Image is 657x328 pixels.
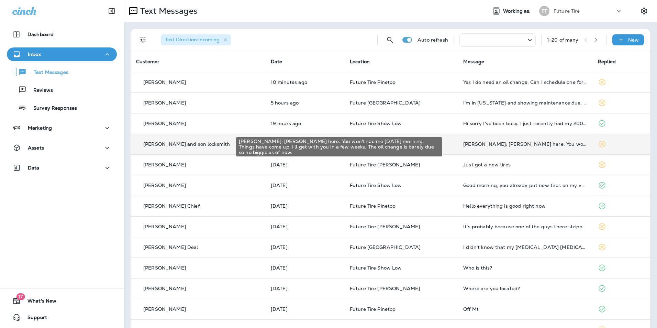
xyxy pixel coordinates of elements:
[350,306,396,312] span: Future Tire Pinetop
[271,121,339,126] p: Oct 12, 2025 06:04 PM
[350,265,402,271] span: Future Tire Show Low
[463,203,587,209] div: Hello everything is good right now
[463,79,587,85] div: Yes I do need an oil change. Can I schedule one for Tuesday, October 28?
[271,265,339,271] p: Oct 10, 2025 09:28 AM
[7,83,117,97] button: Reviews
[143,286,186,291] p: [PERSON_NAME]
[143,100,186,106] p: [PERSON_NAME]
[271,306,339,312] p: Oct 10, 2025 08:27 AM
[350,79,396,85] span: Future Tire Pinetop
[143,306,186,312] p: [PERSON_NAME]
[350,162,420,168] span: Future Tire [PERSON_NAME]
[27,32,54,37] p: Dashboard
[161,34,231,45] div: Text Direction:Incoming
[271,58,282,65] span: Date
[417,37,448,43] p: Auto refresh
[102,4,121,18] button: Collapse Sidebar
[21,298,56,306] span: What's New
[7,294,117,308] button: 17What's New
[136,58,159,65] span: Customer
[143,203,200,209] p: [PERSON_NAME] Chief
[350,223,420,230] span: Future Tire [PERSON_NAME]
[7,100,117,115] button: Survey Responses
[463,286,587,291] div: Where are you located?
[28,165,40,171] p: Data
[463,58,484,65] span: Message
[271,183,339,188] p: Oct 11, 2025 08:54 AM
[383,33,397,47] button: Search Messages
[143,79,186,85] p: [PERSON_NAME]
[271,224,339,229] p: Oct 11, 2025 08:22 AM
[28,145,44,151] p: Assets
[7,310,117,324] button: Support
[271,162,339,167] p: Oct 12, 2025 08:56 AM
[463,183,587,188] div: Good morning, you already put new tires on my vehicle
[7,28,117,41] button: Dashboard
[271,286,339,291] p: Oct 10, 2025 08:34 AM
[136,33,150,47] button: Filters
[143,265,186,271] p: [PERSON_NAME]
[271,244,339,250] p: Oct 10, 2025 09:53 AM
[7,121,117,135] button: Marketing
[26,105,77,112] p: Survey Responses
[554,8,580,14] p: Future Tire
[350,182,402,188] span: Future Tire Show Low
[143,162,186,167] p: [PERSON_NAME]
[350,100,421,106] span: Future [GEOGRAPHIC_DATA]
[236,137,442,156] div: [PERSON_NAME]; [PERSON_NAME] here. You won't see me [DATE] morning. Things have come up. I'll get...
[350,244,421,250] span: Future [GEOGRAPHIC_DATA]
[539,6,549,16] div: FT
[21,315,47,323] span: Support
[26,87,53,94] p: Reviews
[350,58,370,65] span: Location
[143,183,186,188] p: [PERSON_NAME]
[7,141,117,155] button: Assets
[165,36,220,43] span: Text Direction : Incoming
[503,8,532,14] span: Working as:
[27,69,68,76] p: Text Messages
[350,203,396,209] span: Future Tire Pinetop
[137,6,198,16] p: Text Messages
[143,141,230,147] p: [PERSON_NAME] and son locksmith
[143,224,186,229] p: [PERSON_NAME]
[271,100,339,106] p: Oct 13, 2025 08:58 AM
[271,203,339,209] p: Oct 11, 2025 08:51 AM
[598,58,616,65] span: Replied
[16,293,25,300] span: 17
[463,141,587,147] div: Rex; Robert Dinkel here. You won't see me tomorrow morning. Things have come up. I'll get with yo...
[463,306,587,312] div: Off Mt
[463,162,587,167] div: Just got a new tires
[28,52,41,57] p: Inbox
[143,244,198,250] p: [PERSON_NAME] Deal
[271,79,339,85] p: Oct 13, 2025 01:51 PM
[547,37,579,43] div: 1 - 20 of many
[463,244,587,250] div: I didn't know that my asthma inhaler has ethanol in it which cause a lockout two months ago.
[7,65,117,79] button: Text Messages
[7,47,117,61] button: Inbox
[463,100,587,106] div: I'm in Missouri and showing maintenance due, so this time I will have it done at a quick lube her...
[628,37,639,43] p: New
[463,265,587,271] div: Who is this?
[350,120,402,127] span: Future Tire Show Low
[463,224,587,229] div: It's probably because one of the guys there stripped out a lug stud and didn't make it right or e...
[143,121,186,126] p: [PERSON_NAME]
[638,5,650,17] button: Settings
[7,161,117,175] button: Data
[28,125,52,131] p: Marketing
[463,121,587,126] div: Hi sorry I've been busy. I just recently had my 2002 CHEVY TAHOE towed to the Future Tire Pinetop...
[350,285,420,292] span: Future Tire [PERSON_NAME]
